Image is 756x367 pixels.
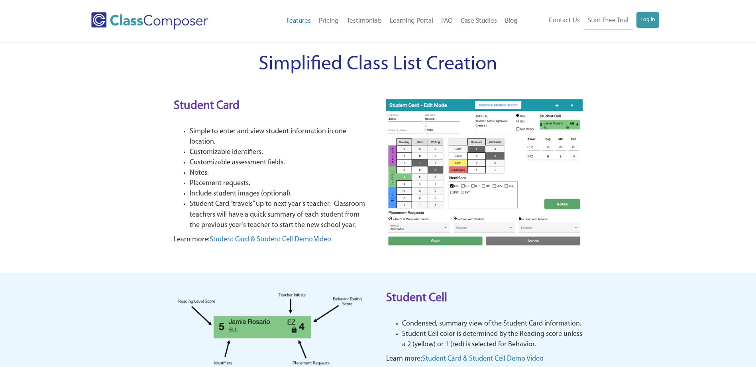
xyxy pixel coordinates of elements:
li: Student Card “travels” up to next year’s teacher. Classroom teachers will have a quick summary of... [190,199,370,230]
a: Pricing [315,12,343,30]
a: Learning Portal [386,12,437,30]
img: student card 6 [386,99,583,247]
a: Student Card & Student Cell Demo Video [210,236,331,243]
li: Customizable identifiers. [190,147,370,158]
span: Learn more: [386,355,422,363]
a: Contact Us [545,12,584,30]
a: Start Free Trial [584,12,632,30]
li: Notes. [190,168,370,178]
a: FAQ [437,12,457,30]
a: Testimonials [343,12,386,30]
a: Blog [501,12,522,30]
a: Features [283,12,315,30]
li: Placement requests. [190,178,370,189]
li: Simple to enter and view student information in one location. [190,126,370,147]
nav: Header Menu [522,12,659,30]
span: Simplified Class List Creation [259,54,497,75]
span: Condensed, summary view of the Student Card information. [402,320,581,328]
h2: Student Card [174,98,370,114]
span: Student Cell color is determined by the Reading score unless a 2 (yellow) or 1 (red) is selected ... [402,331,582,348]
h2: Student Cell [386,290,583,307]
a: Log In [636,12,659,28]
img: Class Composer [91,12,208,30]
a: Student Card & Student Cell Demo Video [422,355,544,363]
li: Include student images (optional). [190,189,370,199]
li: Customizable assessment fields. [190,158,370,168]
span: Learn more: [174,236,210,243]
a: Case Studies [457,12,501,30]
nav: Header Menu [241,12,522,30]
